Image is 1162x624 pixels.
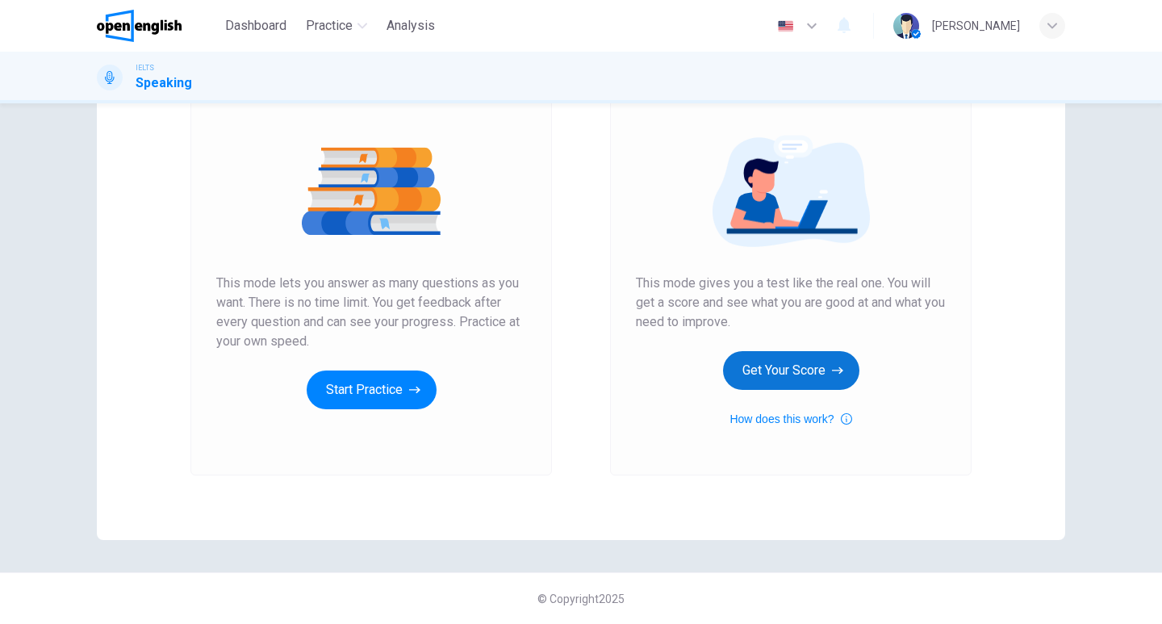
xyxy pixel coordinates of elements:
a: OpenEnglish logo [97,10,219,42]
span: IELTS [136,62,154,73]
span: Practice [306,16,353,36]
div: [PERSON_NAME] [932,16,1020,36]
span: © Copyright 2025 [537,593,625,605]
button: Start Practice [307,371,437,409]
button: Get Your Score [723,351,859,390]
span: This mode gives you a test like the real one. You will get a score and see what you are good at a... [636,274,946,332]
span: This mode lets you answer as many questions as you want. There is no time limit. You get feedback... [216,274,526,351]
button: How does this work? [729,409,851,429]
img: OpenEnglish logo [97,10,182,42]
span: Dashboard [225,16,286,36]
button: Analysis [380,11,441,40]
button: Practice [299,11,374,40]
button: Dashboard [219,11,293,40]
span: Analysis [387,16,435,36]
img: en [775,20,796,32]
img: Profile picture [893,13,919,39]
h1: Speaking [136,73,192,93]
